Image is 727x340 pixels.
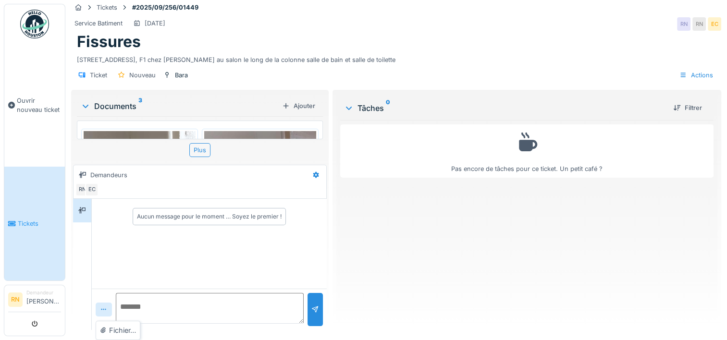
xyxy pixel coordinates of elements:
[708,17,721,31] div: EC
[138,100,142,112] sup: 3
[278,99,319,112] div: Ajouter
[98,323,138,338] div: Fichier…
[75,183,89,196] div: RN
[175,71,188,80] div: Bara
[20,10,49,38] img: Badge_color-CXgf-gQk.svg
[8,292,23,307] li: RN
[26,289,61,296] div: Demandeur
[85,183,99,196] div: EC
[675,68,717,82] div: Actions
[669,101,706,114] div: Filtrer
[344,102,665,114] div: Tâches
[204,131,316,280] img: civh8lyj96xmu9v315zxmjyyce69
[77,33,141,51] h1: Fissures
[18,219,61,228] span: Tickets
[17,96,61,114] span: Ouvrir nouveau ticket
[74,19,123,28] div: Service Batiment
[84,131,196,280] img: sgz4tljwvv8rpzt3dg1gqouub2ua
[145,19,165,28] div: [DATE]
[189,143,210,157] div: Plus
[90,71,107,80] div: Ticket
[90,170,127,180] div: Demandeurs
[81,100,278,112] div: Documents
[128,3,202,12] strong: #2025/09/256/01449
[346,129,707,173] div: Pas encore de tâches pour ce ticket. Un petit café ?
[677,17,690,31] div: RN
[692,17,706,31] div: RN
[386,102,390,114] sup: 0
[137,212,282,221] div: Aucun message pour le moment … Soyez le premier !
[129,71,156,80] div: Nouveau
[77,51,715,64] div: [STREET_ADDRESS], F1 chez [PERSON_NAME] au salon le long de la colonne salle de bain et salle de ...
[97,3,117,12] div: Tickets
[26,289,61,310] li: [PERSON_NAME]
